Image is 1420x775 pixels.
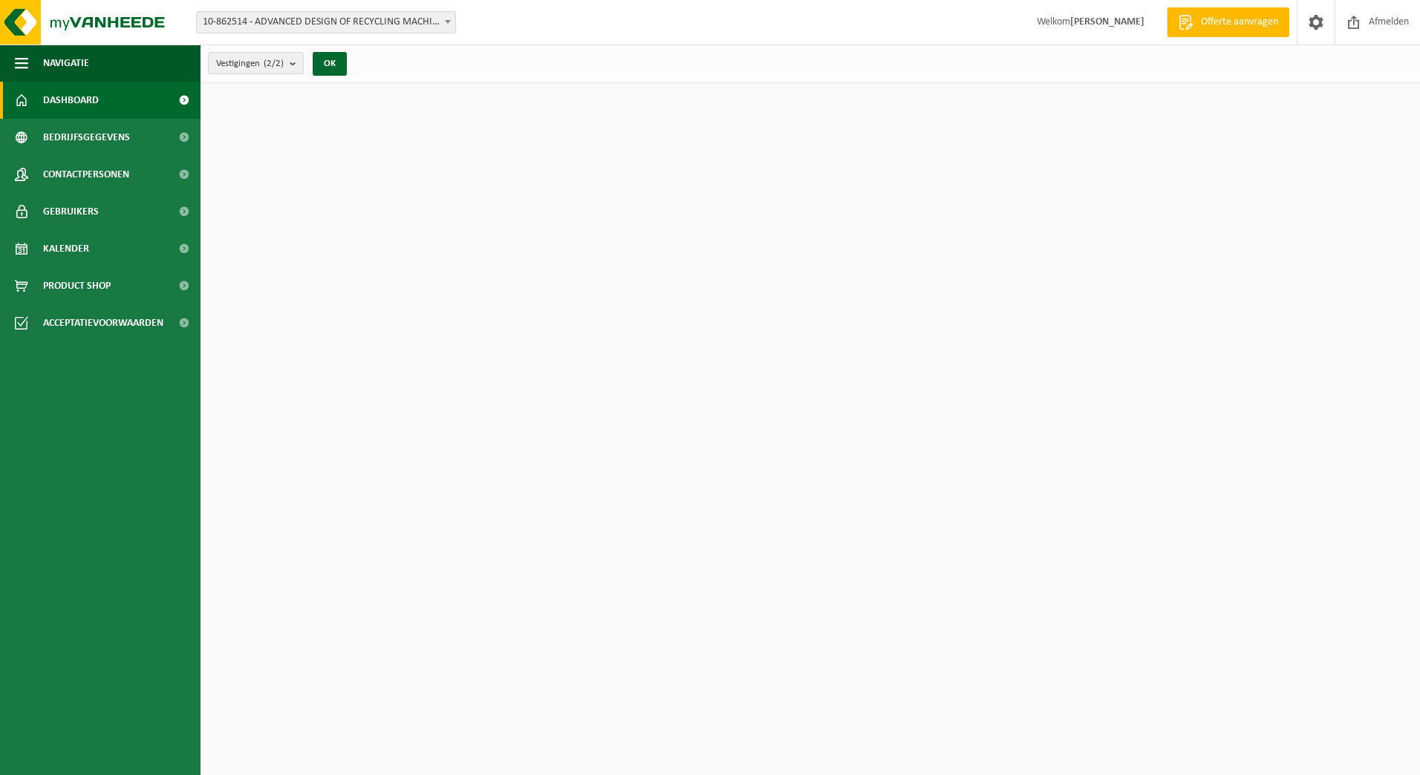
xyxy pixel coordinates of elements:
span: Gebruikers [43,193,99,230]
span: Navigatie [43,45,89,82]
span: Acceptatievoorwaarden [43,304,163,341]
span: Product Shop [43,267,111,304]
span: 10-862514 - ADVANCED DESIGN OF RECYCLING MACHINES - MENEN [196,11,456,33]
span: Bedrijfsgegevens [43,119,130,156]
count: (2/2) [264,59,284,68]
button: Vestigingen(2/2) [208,52,304,74]
span: 10-862514 - ADVANCED DESIGN OF RECYCLING MACHINES - MENEN [197,12,455,33]
span: Dashboard [43,82,99,119]
strong: [PERSON_NAME] [1070,16,1144,27]
span: Vestigingen [216,53,284,75]
span: Kalender [43,230,89,267]
button: OK [313,52,347,76]
a: Offerte aanvragen [1167,7,1289,37]
span: Contactpersonen [43,156,129,193]
span: Offerte aanvragen [1197,15,1282,30]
